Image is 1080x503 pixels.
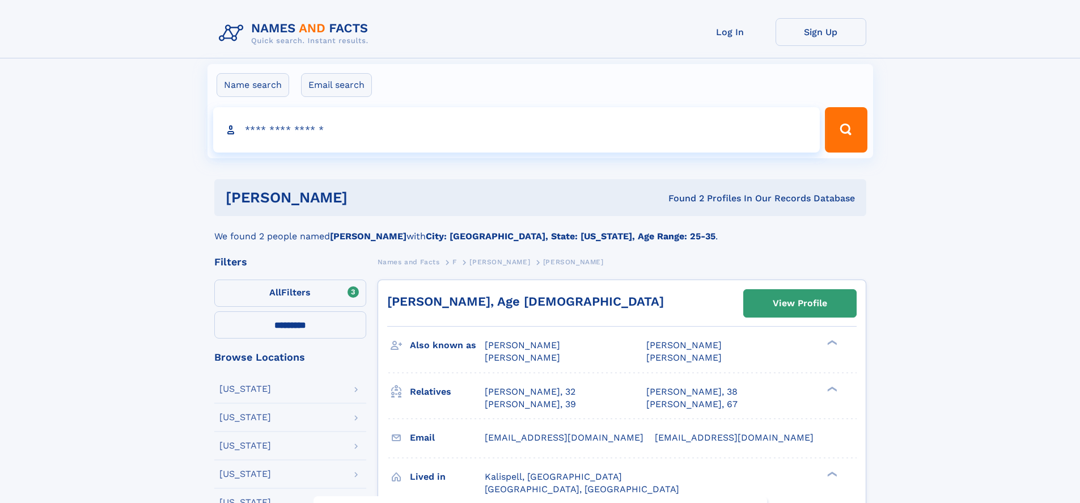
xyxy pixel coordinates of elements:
[508,192,855,205] div: Found 2 Profiles In Our Records Database
[387,294,664,308] a: [PERSON_NAME], Age [DEMOGRAPHIC_DATA]
[378,255,440,269] a: Names and Facts
[485,484,679,494] span: [GEOGRAPHIC_DATA], [GEOGRAPHIC_DATA]
[776,18,866,46] a: Sign Up
[646,340,722,350] span: [PERSON_NAME]
[469,258,530,266] span: [PERSON_NAME]
[226,191,508,205] h1: [PERSON_NAME]
[217,73,289,97] label: Name search
[485,432,643,443] span: [EMAIL_ADDRESS][DOMAIN_NAME]
[655,432,814,443] span: [EMAIL_ADDRESS][DOMAIN_NAME]
[824,385,838,392] div: ❯
[646,398,738,411] a: [PERSON_NAME], 67
[773,290,827,316] div: View Profile
[219,470,271,479] div: [US_STATE]
[410,382,485,401] h3: Relatives
[214,257,366,267] div: Filters
[485,340,560,350] span: [PERSON_NAME]
[213,107,820,153] input: search input
[825,107,867,153] button: Search Button
[219,384,271,394] div: [US_STATE]
[219,441,271,450] div: [US_STATE]
[685,18,776,46] a: Log In
[485,386,575,398] a: [PERSON_NAME], 32
[410,336,485,355] h3: Also known as
[410,428,485,447] h3: Email
[214,280,366,307] label: Filters
[485,471,622,482] span: Kalispell, [GEOGRAPHIC_DATA]
[452,258,457,266] span: F
[214,216,866,243] div: We found 2 people named with .
[452,255,457,269] a: F
[485,398,576,411] a: [PERSON_NAME], 39
[330,231,406,242] b: [PERSON_NAME]
[824,470,838,477] div: ❯
[485,352,560,363] span: [PERSON_NAME]
[744,290,856,317] a: View Profile
[214,352,366,362] div: Browse Locations
[214,18,378,49] img: Logo Names and Facts
[301,73,372,97] label: Email search
[824,339,838,346] div: ❯
[469,255,530,269] a: [PERSON_NAME]
[543,258,604,266] span: [PERSON_NAME]
[410,467,485,487] h3: Lived in
[646,352,722,363] span: [PERSON_NAME]
[219,413,271,422] div: [US_STATE]
[646,386,738,398] a: [PERSON_NAME], 38
[426,231,715,242] b: City: [GEOGRAPHIC_DATA], State: [US_STATE], Age Range: 25-35
[269,287,281,298] span: All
